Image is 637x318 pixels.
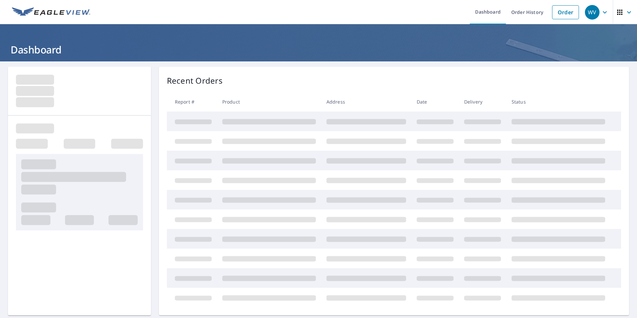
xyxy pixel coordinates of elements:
th: Report # [167,92,217,112]
th: Address [321,92,411,112]
th: Status [506,92,610,112]
a: Order [552,5,579,19]
div: WV [585,5,600,20]
th: Delivery [459,92,506,112]
p: Recent Orders [167,75,223,87]
th: Product [217,92,321,112]
th: Date [411,92,459,112]
h1: Dashboard [8,43,629,56]
img: EV Logo [12,7,90,17]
